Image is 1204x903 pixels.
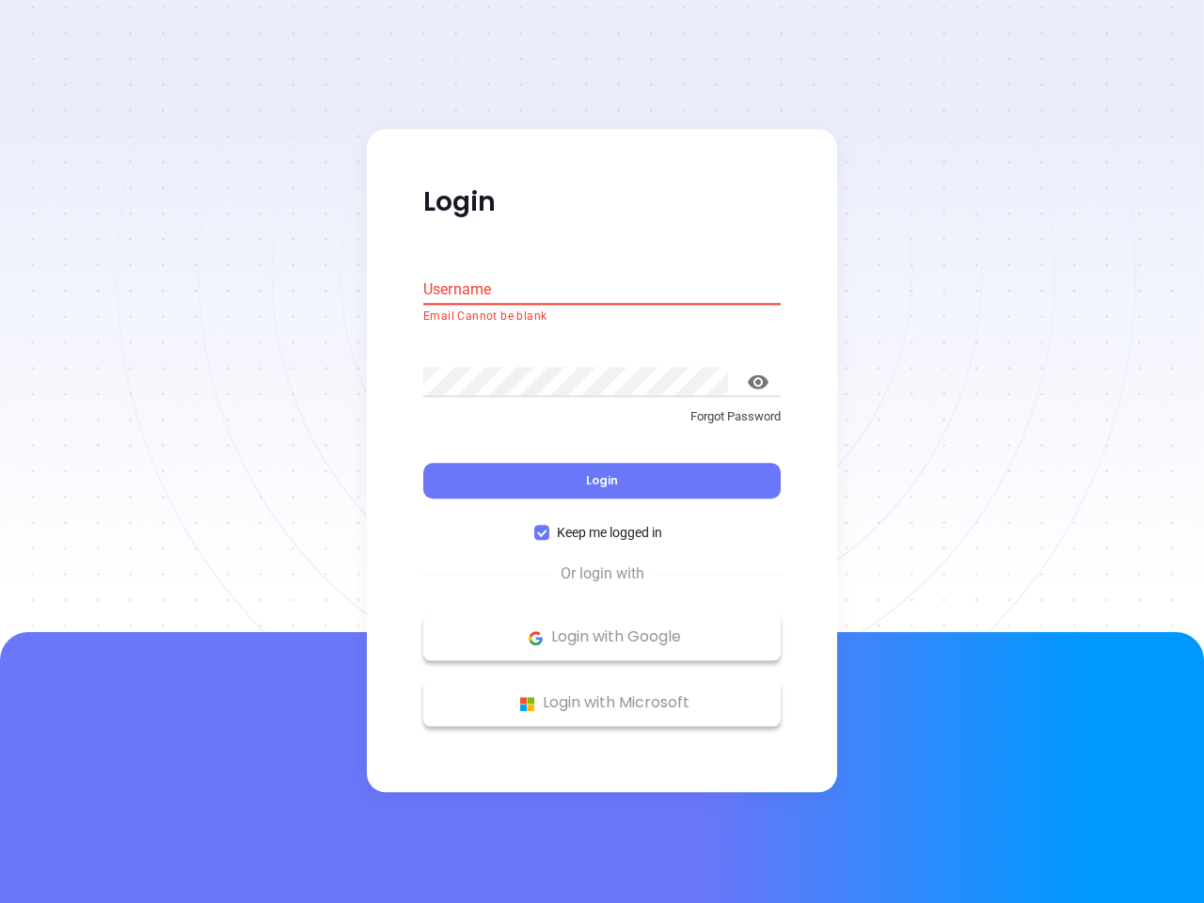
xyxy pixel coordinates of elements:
span: Login [586,473,618,489]
a: Forgot Password [423,407,781,441]
button: Microsoft Logo Login with Microsoft [423,680,781,727]
p: Forgot Password [423,407,781,426]
img: Google Logo [524,626,547,650]
p: Login with Microsoft [433,689,771,718]
p: Login [423,185,781,219]
button: toggle password visibility [736,359,781,404]
span: Keep me logged in [549,523,670,544]
button: Login [423,464,781,499]
button: Google Logo Login with Google [423,614,781,661]
p: Email Cannot be blank [423,308,781,326]
p: Login with Google [433,624,771,652]
span: Or login with [551,563,654,586]
img: Microsoft Logo [515,692,539,716]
